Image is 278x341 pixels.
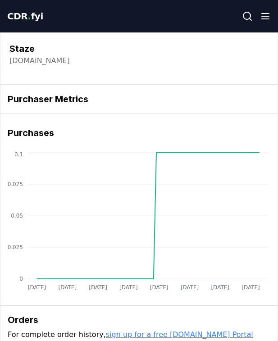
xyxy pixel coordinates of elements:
h3: Orders [8,313,270,327]
tspan: [DATE] [150,284,169,291]
h3: Staze [9,42,70,55]
tspan: 0 [19,276,23,282]
tspan: [DATE] [89,284,107,291]
h3: Purchaser Metrics [8,92,270,106]
a: CDR.fyi [7,10,43,23]
a: [DOMAIN_NAME] [9,55,70,66]
tspan: 0.1 [14,151,23,158]
tspan: 0.05 [11,213,23,219]
span: . [28,11,31,22]
span: CDR fyi [7,11,43,22]
tspan: 0.025 [8,244,23,250]
tspan: [DATE] [58,284,77,291]
h3: Purchases [8,126,270,140]
tspan: [DATE] [211,284,229,291]
tspan: [DATE] [119,284,138,291]
tspan: [DATE] [28,284,46,291]
tspan: [DATE] [242,284,260,291]
tspan: 0.075 [8,181,23,187]
tspan: [DATE] [181,284,199,291]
